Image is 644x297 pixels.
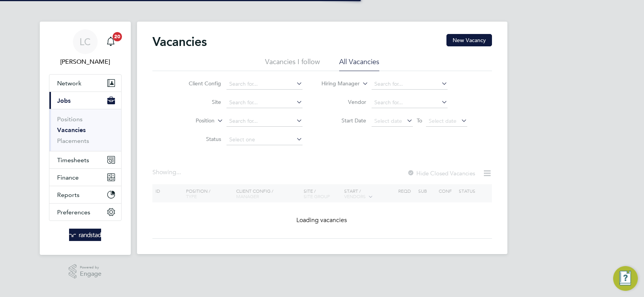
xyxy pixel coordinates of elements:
span: ... [176,168,181,176]
button: Engage Resource Center [613,266,638,291]
a: Vacancies [57,126,86,134]
h2: Vacancies [152,34,207,49]
span: Timesheets [57,156,89,164]
input: Search for... [226,97,303,108]
span: Engage [80,271,101,277]
span: 20 [113,32,122,41]
input: Search for... [372,79,448,90]
span: Powered by [80,264,101,271]
a: Go to home page [49,229,122,241]
div: Jobs [49,109,121,151]
div: Showing [152,168,183,177]
span: Network [57,80,81,87]
input: Search for... [372,97,448,108]
button: Timesheets [49,151,121,168]
span: Reports [57,191,79,199]
span: Select date [374,117,402,124]
li: Vacancies I follow [265,57,320,71]
input: Select one [226,134,303,145]
span: To [414,115,424,126]
label: Client Config [177,80,221,87]
a: Positions [57,115,83,123]
button: Network [49,75,121,92]
img: randstad-logo-retina.png [69,229,101,241]
a: LC[PERSON_NAME] [49,29,122,66]
input: Search for... [226,79,303,90]
button: Jobs [49,92,121,109]
label: Hiring Manager [315,80,360,88]
button: Reports [49,186,121,203]
span: Select date [429,117,456,124]
span: Luke Carter [49,57,122,66]
input: Search for... [226,116,303,127]
label: Status [177,136,221,143]
label: Vendor [322,98,366,105]
span: LC [79,37,91,47]
span: Finance [57,174,79,181]
span: Preferences [57,209,90,216]
a: Powered byEngage [69,264,101,279]
label: Position [170,117,215,125]
button: Preferences [49,204,121,221]
button: New Vacancy [446,34,492,46]
nav: Main navigation [40,22,131,255]
li: All Vacancies [339,57,379,71]
label: Hide Closed Vacancies [407,170,475,177]
label: Start Date [322,117,366,124]
span: Jobs [57,97,71,104]
label: Site [177,98,221,105]
a: Placements [57,137,89,144]
button: Finance [49,169,121,186]
a: 20 [103,29,118,54]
